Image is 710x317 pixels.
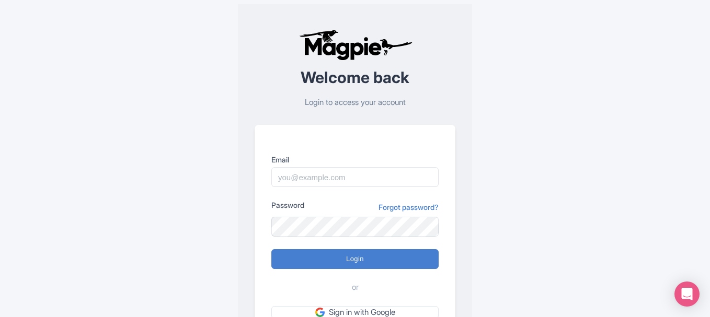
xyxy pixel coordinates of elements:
a: Forgot password? [379,202,439,213]
input: you@example.com [271,167,439,187]
span: or [352,281,359,293]
img: google.svg [315,308,325,317]
label: Password [271,199,304,210]
h2: Welcome back [255,69,455,86]
p: Login to access your account [255,97,455,109]
div: Open Intercom Messenger [674,281,700,307]
label: Email [271,154,439,165]
input: Login [271,249,439,269]
img: logo-ab69f6fb50320c5b225c76a69d11143b.png [296,29,414,61]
